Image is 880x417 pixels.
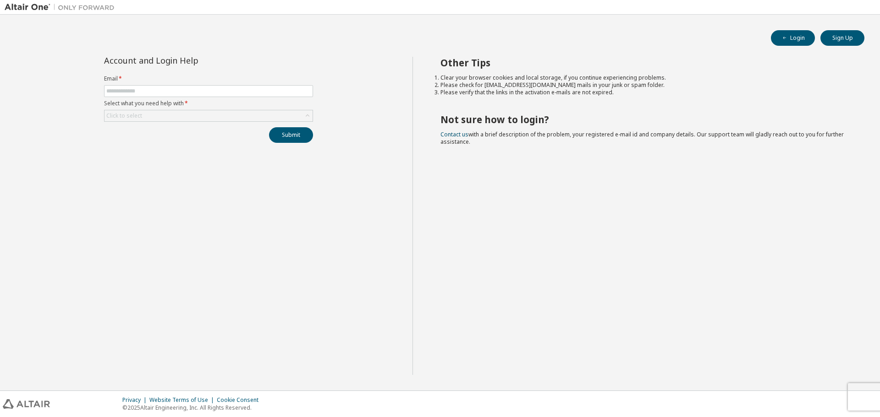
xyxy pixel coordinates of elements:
div: Account and Login Help [104,57,271,64]
img: Altair One [5,3,119,12]
li: Please check for [EMAIL_ADDRESS][DOMAIN_NAME] mails in your junk or spam folder. [440,81,848,89]
h2: Other Tips [440,57,848,69]
label: Email [104,75,313,82]
div: Website Terms of Use [149,396,217,404]
h2: Not sure how to login? [440,114,848,125]
div: Cookie Consent [217,396,264,404]
span: with a brief description of the problem, your registered e-mail id and company details. Our suppo... [440,130,844,146]
img: altair_logo.svg [3,399,50,409]
div: Click to select [104,110,313,121]
p: © 2025 Altair Engineering, Inc. All Rights Reserved. [122,404,264,412]
label: Select what you need help with [104,100,313,107]
a: Contact us [440,130,468,138]
div: Click to select [106,112,142,119]
button: Sign Up [820,30,864,46]
li: Clear your browser cookies and local storage, if you continue experiencing problems. [440,74,848,81]
div: Privacy [122,396,149,404]
li: Please verify that the links in the activation e-mails are not expired. [440,89,848,96]
button: Login [771,30,815,46]
button: Submit [269,127,313,143]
